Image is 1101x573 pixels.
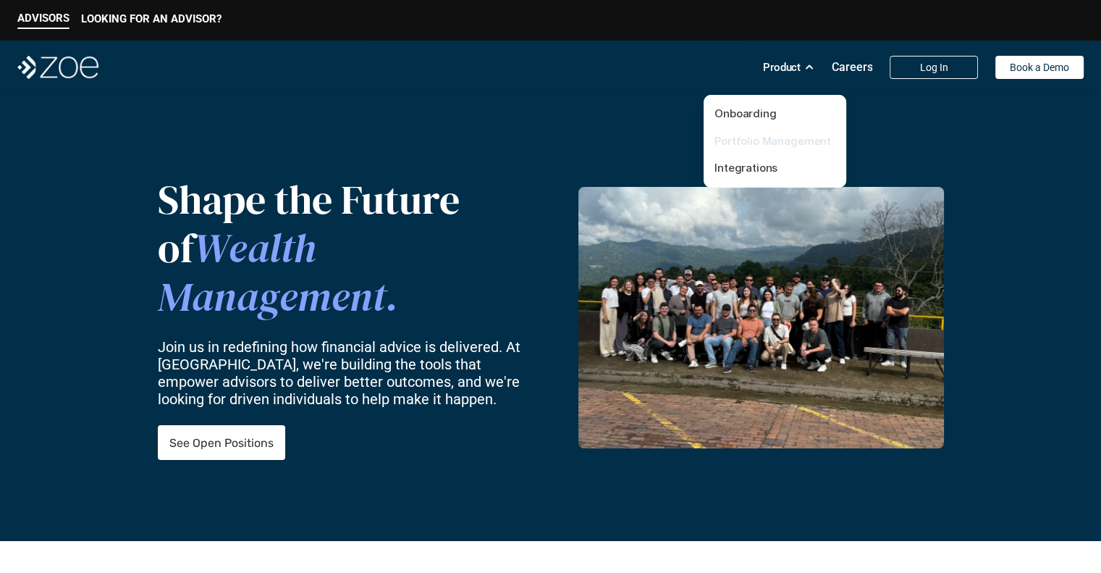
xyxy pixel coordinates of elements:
[763,57,801,78] p: Product
[832,60,873,74] p: Careers
[714,134,831,148] a: Portfolio Management
[81,12,222,25] p: LOOKING FOR AN ADVISOR?
[158,175,531,322] p: Shape the Future of
[714,106,777,120] a: Onboarding
[17,12,69,25] p: ADVISORS
[920,62,948,74] p: Log In
[158,425,285,460] a: See Open Positions
[169,436,274,450] p: See Open Positions
[1010,62,1069,74] p: Book a Demo
[890,56,978,79] a: Log In
[158,220,398,325] span: Wealth Management.
[714,161,777,175] a: Integrations
[995,56,1084,79] a: Book a Demo
[158,338,532,408] p: Join us in redefining how financial advice is delivered. At [GEOGRAPHIC_DATA], we're building the...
